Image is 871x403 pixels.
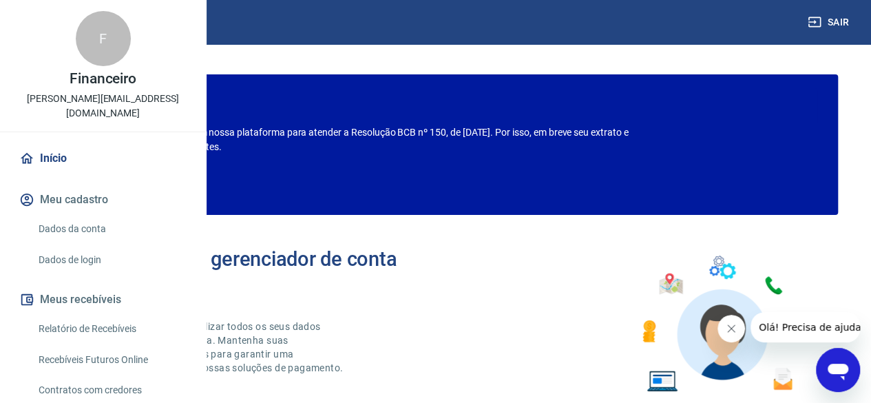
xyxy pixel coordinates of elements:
a: Dados de login [33,246,189,274]
a: Dados da conta [33,215,189,243]
button: Sair [805,10,854,35]
img: Imagem de um avatar masculino com diversos icones exemplificando as funcionalidades do gerenciado... [630,248,810,400]
button: Meu cadastro [17,185,189,215]
p: Financeiro [70,72,137,86]
button: Meus recebíveis [17,285,189,315]
h2: Bem-vindo(a) ao gerenciador de conta Vindi [61,248,436,292]
p: [PERSON_NAME][EMAIL_ADDRESS][DOMAIN_NAME] [11,92,195,121]
iframe: Mensagem da empresa [751,312,860,342]
iframe: Botão para abrir a janela de mensagens [816,348,860,392]
p: Estamos realizando adequações em nossa plataforma para atender a Resolução BCB nº 150, de [DATE].... [54,125,664,154]
span: Olá! Precisa de ajuda? [8,10,116,21]
a: Início [17,143,189,174]
div: F [76,11,131,66]
iframe: Fechar mensagem [717,315,745,342]
a: Recebíveis Futuros Online [33,346,189,374]
a: Relatório de Recebíveis [33,315,189,343]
